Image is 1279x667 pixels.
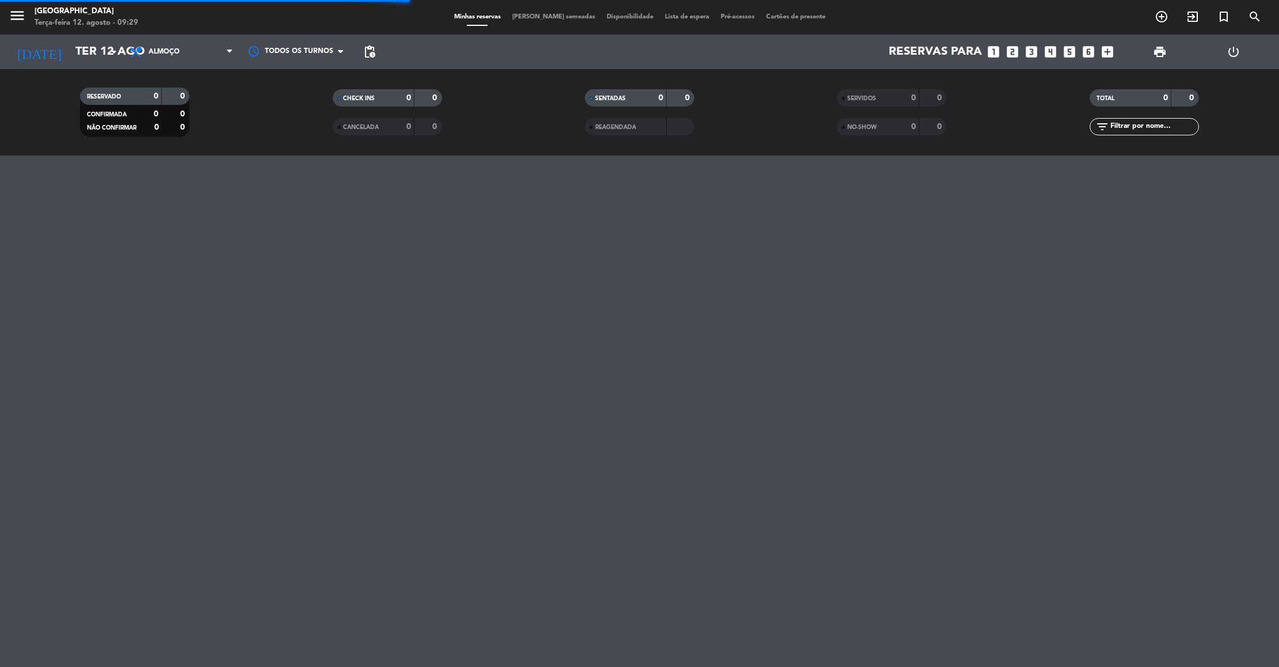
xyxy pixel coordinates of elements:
[595,124,636,130] span: REAGENDADA
[595,96,626,101] span: SENTADAS
[659,14,715,20] span: Lista de espera
[149,48,180,56] span: Almoço
[87,112,127,118] span: CONFIRMADA
[9,39,70,65] i: [DATE]
[1186,10,1200,24] i: exit_to_app
[154,110,158,118] strong: 0
[760,14,831,20] span: Cartões de presente
[180,110,187,118] strong: 0
[1095,120,1109,134] i: filter_list
[180,123,187,131] strong: 0
[1217,10,1231,24] i: turned_in_not
[507,14,601,20] span: [PERSON_NAME] semeadas
[154,92,158,100] strong: 0
[343,124,379,130] span: CANCELADA
[911,94,916,102] strong: 0
[343,96,375,101] span: CHECK INS
[1248,10,1262,24] i: search
[154,123,159,131] strong: 0
[87,125,136,131] span: NÃO CONFIRMAR
[1197,35,1270,69] div: LOG OUT
[35,6,138,17] div: [GEOGRAPHIC_DATA]
[107,45,121,59] i: arrow_drop_down
[715,14,760,20] span: Pré-acessos
[601,14,659,20] span: Disponibilidade
[847,96,876,101] span: SERVIDOS
[406,94,411,102] strong: 0
[180,92,187,100] strong: 0
[1043,44,1058,59] i: looks_4
[847,124,877,130] span: NO-SHOW
[9,7,26,24] i: menu
[685,94,692,102] strong: 0
[889,45,982,59] span: Reservas para
[937,123,944,131] strong: 0
[9,7,26,28] button: menu
[986,44,1001,59] i: looks_one
[1227,45,1240,59] i: power_settings_new
[35,17,138,29] div: Terça-feira 12. agosto - 09:29
[937,94,944,102] strong: 0
[363,45,376,59] span: pending_actions
[1153,45,1167,59] span: print
[1100,44,1115,59] i: add_box
[432,123,439,131] strong: 0
[406,123,411,131] strong: 0
[1024,44,1039,59] i: looks_3
[432,94,439,102] strong: 0
[1109,120,1198,133] input: Filtrar por nome...
[1097,96,1114,101] span: TOTAL
[1163,94,1168,102] strong: 0
[1155,10,1168,24] i: add_circle_outline
[1081,44,1096,59] i: looks_6
[911,123,916,131] strong: 0
[448,14,507,20] span: Minhas reservas
[1062,44,1077,59] i: looks_5
[87,94,121,100] span: RESERVADO
[1005,44,1020,59] i: looks_two
[658,94,663,102] strong: 0
[1189,94,1196,102] strong: 0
